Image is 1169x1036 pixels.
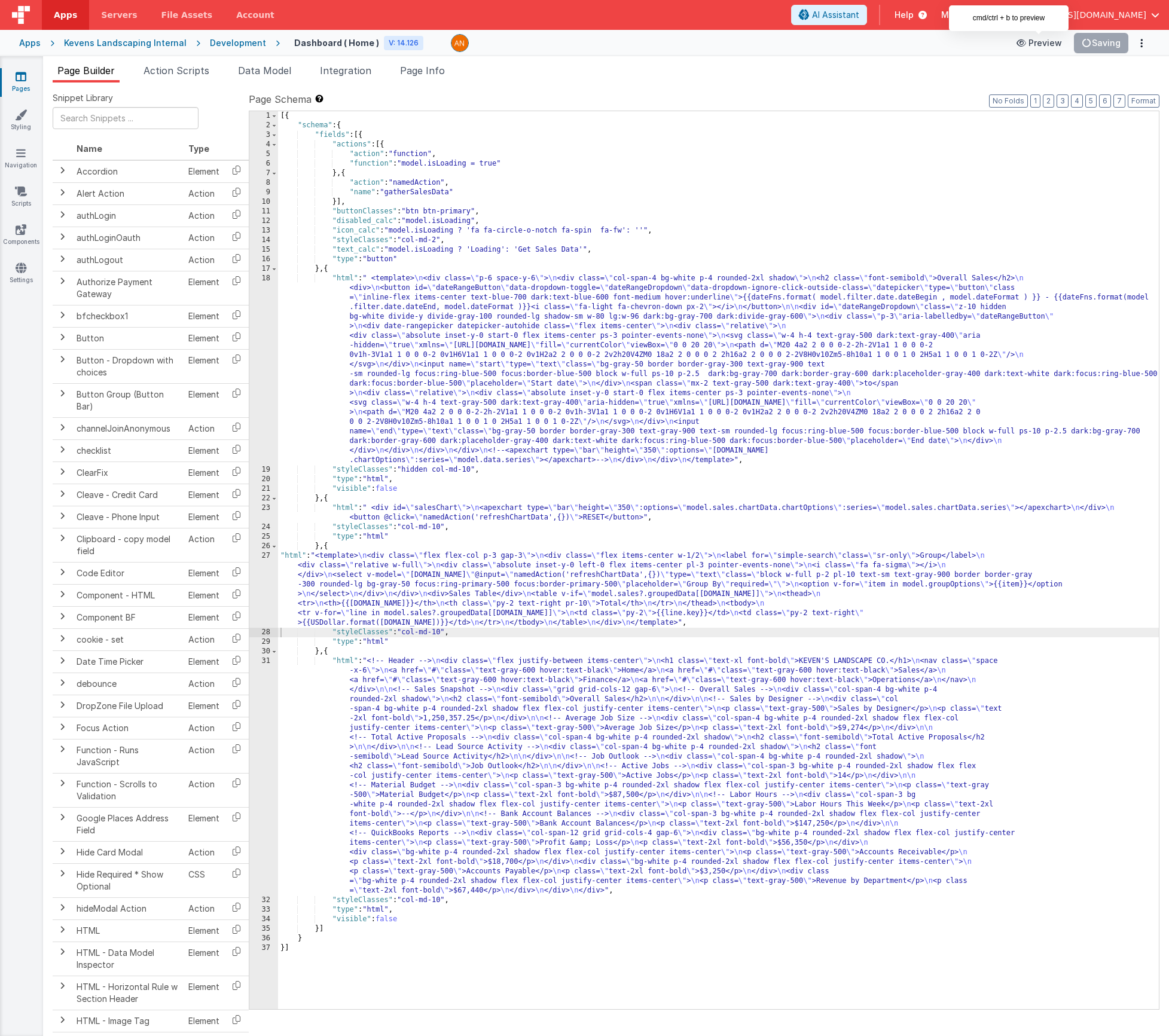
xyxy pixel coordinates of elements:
[184,462,224,484] td: Element
[249,207,278,216] div: 11
[249,896,278,905] div: 32
[249,197,278,207] div: 10
[72,383,184,417] td: Button Group (Button Bar)
[941,9,1159,21] button: MainSpring — [EMAIL_ADDRESS][DOMAIN_NAME]
[72,349,184,383] td: Button - Dropdown with choices
[249,647,278,656] div: 30
[1128,94,1159,108] button: Format
[451,35,468,51] img: 63cd5caa8a31f9d016618d4acf466499
[249,484,278,494] div: 21
[184,562,224,584] td: Element
[249,503,278,522] div: 23
[184,673,224,695] td: Action
[249,628,278,637] div: 28
[400,65,445,77] span: Page Info
[249,274,278,465] div: 18
[72,942,184,976] td: HTML - Data Model Inspector
[249,943,278,953] div: 37
[791,5,867,25] button: AI Assistant
[249,226,278,236] div: 13
[184,349,224,383] td: Element
[184,897,224,919] td: Action
[249,255,278,264] div: 16
[1074,33,1129,53] button: Saving
[77,143,102,154] span: Name
[72,249,184,271] td: authLogout
[249,178,278,188] div: 8
[1099,94,1111,108] button: 6
[238,65,291,77] span: Data Model
[249,149,278,159] div: 5
[249,656,278,896] div: 31
[72,841,184,863] td: Hide Card Modal
[1085,94,1097,108] button: 5
[72,673,184,695] td: debounce
[812,9,859,21] span: AI Assistant
[57,65,115,77] span: Page Builder
[184,773,224,807] td: Action
[184,227,224,249] td: Action
[72,863,184,897] td: Hide Required * Show Optional
[72,562,184,584] td: Code Editor
[53,92,113,104] span: Snippet Library
[249,216,278,226] div: 12
[895,9,914,21] span: Help
[184,160,224,183] td: Element
[249,637,278,647] div: 29
[72,739,184,773] td: Function - Runs JavaScript
[249,159,278,169] div: 6
[72,462,184,484] td: ClearFix
[184,919,224,942] td: Element
[72,484,184,506] td: Cleave - Credit Card
[184,182,224,204] td: Action
[249,111,278,121] div: 1
[1043,94,1054,108] button: 2
[53,107,199,129] input: Search Snippets ...
[72,439,184,462] td: checklist
[249,264,278,274] div: 17
[64,37,187,49] div: Kevens Landscaping Internal
[184,650,224,673] td: Element
[184,249,224,271] td: Action
[249,494,278,503] div: 22
[188,143,209,154] span: Type
[184,528,224,562] td: Action
[249,121,278,130] div: 2
[1113,94,1125,108] button: 7
[72,204,184,227] td: authLogin
[161,9,213,21] span: File Assets
[249,188,278,197] div: 9
[72,976,184,1010] td: HTML - Horizontal Rule w Section Header
[184,506,224,528] td: Element
[294,38,379,47] h4: Dashboard ( Home )
[384,36,423,50] div: V: 14.126
[72,606,184,628] td: Component BF
[72,628,184,650] td: cookie - set
[184,327,224,349] td: Element
[184,271,224,305] td: Element
[1030,94,1040,108] button: 1
[249,905,278,915] div: 33
[1009,33,1069,53] button: Preview
[72,417,184,439] td: channelJoinAnonymous
[1057,94,1069,108] button: 3
[184,807,224,841] td: Element
[184,606,224,628] td: Element
[101,9,137,21] span: Servers
[210,37,266,49] div: Development
[72,528,184,562] td: Clipboard - copy model field
[72,773,184,807] td: Function - Scrolls to Validation
[184,628,224,650] td: Action
[72,327,184,349] td: Button
[184,204,224,227] td: Action
[249,475,278,484] div: 20
[184,717,224,739] td: Action
[249,924,278,934] div: 35
[249,140,278,149] div: 4
[19,37,41,49] div: Apps
[184,305,224,327] td: Element
[54,9,77,21] span: Apps
[184,976,224,1010] td: Element
[941,9,1000,21] span: MainSpring —
[249,522,278,532] div: 24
